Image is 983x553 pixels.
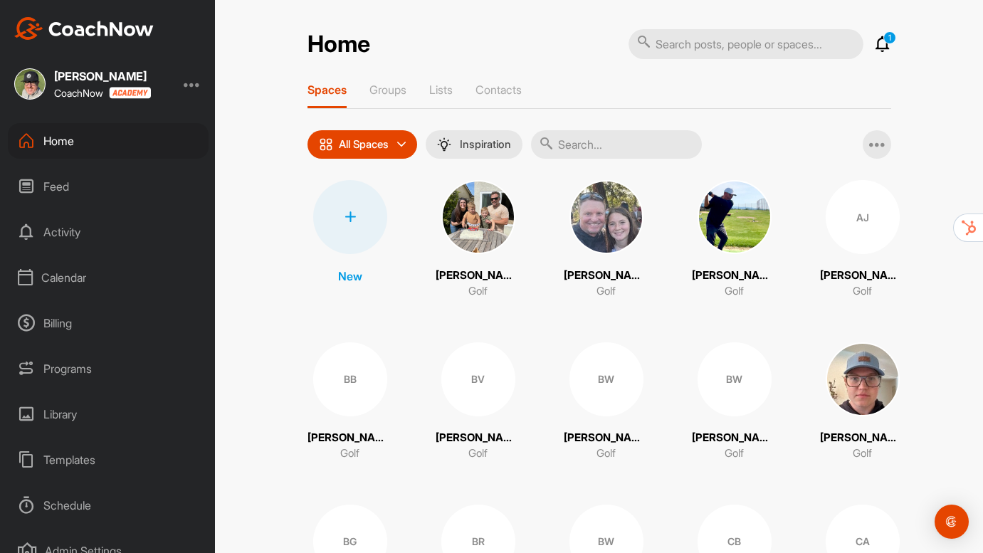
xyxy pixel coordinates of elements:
[569,342,643,416] div: BW
[692,180,777,300] a: [PERSON_NAME]Golf
[564,180,649,300] a: [PERSON_NAME]Golf
[8,396,209,432] div: Library
[319,137,333,152] img: icon
[820,268,905,284] p: [PERSON_NAME]
[475,83,522,97] p: Contacts
[629,29,863,59] input: Search posts, people or spaces...
[14,17,154,40] img: CoachNow
[596,446,616,462] p: Golf
[826,180,900,254] div: AJ
[441,342,515,416] div: BV
[468,283,488,300] p: Golf
[725,446,744,462] p: Golf
[307,342,393,462] a: BB[PERSON_NAME]Golf
[436,180,521,300] a: [PERSON_NAME]Golf
[564,342,649,462] a: BW[PERSON_NAME]Golf
[436,268,521,284] p: [PERSON_NAME]
[569,180,643,254] img: square_298cde7a144d609fd823928cb26bf6b9.jpg
[436,430,521,446] p: [PERSON_NAME]
[369,83,406,97] p: Groups
[54,70,151,82] div: [PERSON_NAME]
[8,488,209,523] div: Schedule
[8,305,209,341] div: Billing
[692,430,777,446] p: [PERSON_NAME]
[340,446,359,462] p: Golf
[692,342,777,462] a: BW[PERSON_NAME]Golf
[8,123,209,159] div: Home
[8,169,209,204] div: Feed
[853,446,872,462] p: Golf
[8,260,209,295] div: Calendar
[109,87,151,99] img: CoachNow acadmey
[692,268,777,284] p: [PERSON_NAME]
[853,283,872,300] p: Golf
[429,83,453,97] p: Lists
[437,137,451,152] img: menuIcon
[307,430,393,446] p: [PERSON_NAME]
[307,31,370,58] h2: Home
[441,180,515,254] img: square_84417cfe2ddda32c444fbe7f80486063.jpg
[820,180,905,300] a: AJ[PERSON_NAME]Golf
[564,430,649,446] p: [PERSON_NAME]
[935,505,969,539] div: Open Intercom Messenger
[564,268,649,284] p: [PERSON_NAME]
[698,342,772,416] div: BW
[313,342,387,416] div: BB
[14,68,46,100] img: square_7846d7c31224d9a7b1c3e0012423b4ba.jpg
[339,139,389,150] p: All Spaces
[307,83,347,97] p: Spaces
[8,442,209,478] div: Templates
[338,268,362,285] p: New
[8,214,209,250] div: Activity
[820,430,905,446] p: [PERSON_NAME]
[8,351,209,386] div: Programs
[460,139,511,150] p: Inspiration
[883,31,896,44] p: 1
[698,180,772,254] img: square_127e94aed62666d65d054e0cc276f3e0.jpg
[596,283,616,300] p: Golf
[820,342,905,462] a: [PERSON_NAME]Golf
[531,130,702,159] input: Search...
[468,446,488,462] p: Golf
[54,87,151,99] div: CoachNow
[826,342,900,416] img: square_8cf1c48df69d93a749bdf9ef76480e60.jpg
[725,283,744,300] p: Golf
[436,342,521,462] a: BV[PERSON_NAME]Golf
